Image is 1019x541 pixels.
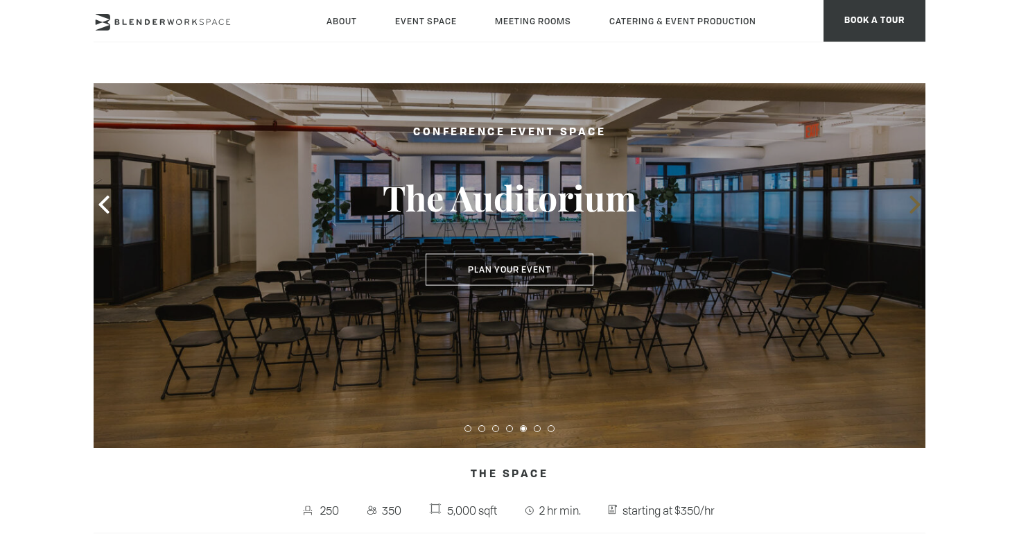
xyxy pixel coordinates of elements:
[619,499,718,522] span: starting at $350/hr
[769,363,1019,541] iframe: Chat Widget
[379,499,406,522] span: 350
[317,499,342,522] span: 250
[94,462,925,488] h4: The Space
[536,499,584,522] span: 2 hr min.
[444,499,500,522] span: 5,000 sqft
[350,124,669,141] h2: Conference Event Space
[426,254,593,286] button: Plan Your Event
[350,176,669,219] h3: The Auditorium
